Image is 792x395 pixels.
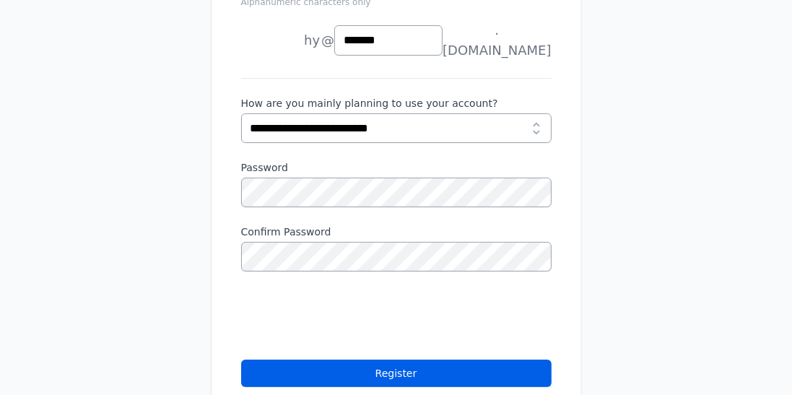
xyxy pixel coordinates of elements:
span: .[DOMAIN_NAME] [443,20,551,61]
label: How are you mainly planning to use your account? [241,96,552,110]
span: @ [321,30,334,51]
iframe: reCAPTCHA [241,289,461,345]
li: hy [241,26,321,55]
button: Register [241,360,552,387]
label: Password [241,160,552,175]
label: Confirm Password [241,225,552,239]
